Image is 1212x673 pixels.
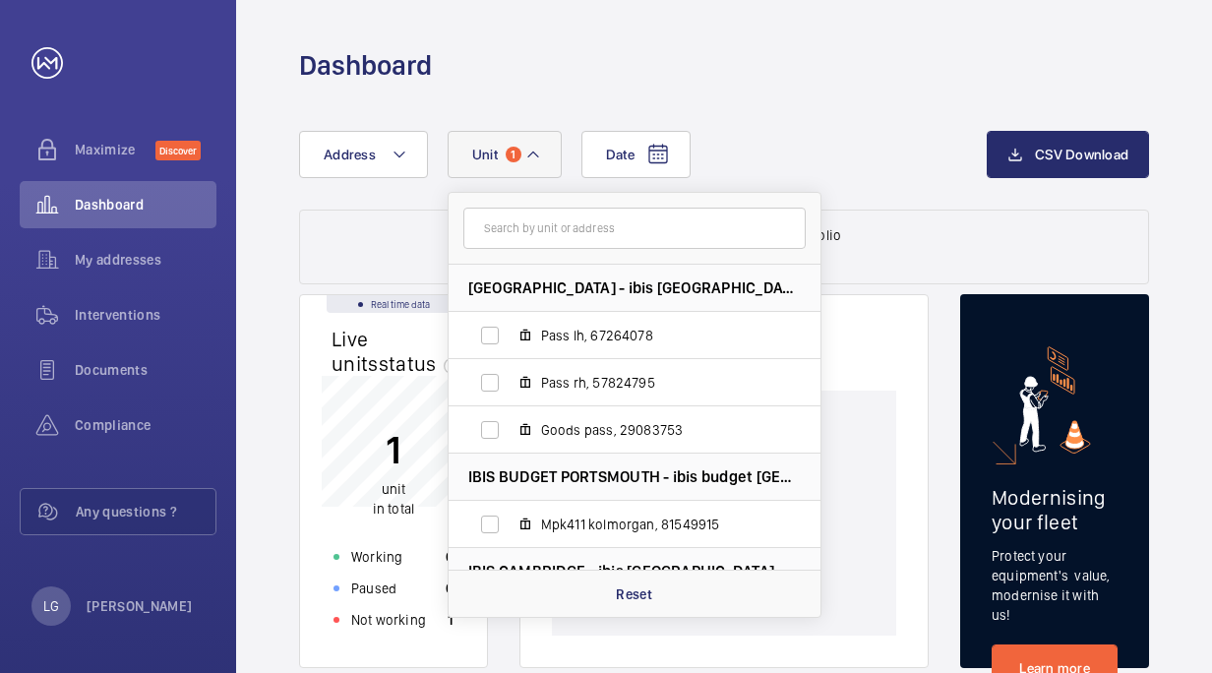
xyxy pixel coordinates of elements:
p: Paused [351,579,396,598]
span: Mpk411 kolmorgan, 81549915 [541,515,769,534]
button: Date [581,131,691,178]
button: Unit1 [448,131,562,178]
p: 1 [448,610,454,630]
span: Documents [75,360,216,380]
span: My addresses [75,250,216,270]
span: IBIS CAMBRIDGE - ibis [GEOGRAPHIC_DATA], CB1 2GA [GEOGRAPHIC_DATA] [468,561,801,581]
p: LG [43,596,59,616]
span: unit [382,481,406,497]
span: 1 [506,147,521,162]
button: CSV Download [987,131,1149,178]
span: Unit [472,147,498,162]
span: Dashboard [75,195,216,214]
p: 0 [446,579,454,598]
span: Interventions [75,305,216,325]
h1: Dashboard [299,47,432,84]
span: Goods pass, 29083753 [541,420,769,440]
h2: Live units [332,327,467,376]
p: [PERSON_NAME] [87,596,193,616]
p: Not working [351,610,426,630]
span: Pass rh, 57824795 [541,373,769,393]
p: 0 [446,547,454,567]
span: CSV Download [1035,147,1128,162]
span: Pass lh, 67264078 [541,326,769,345]
span: Compliance [75,415,216,435]
img: marketing-card.svg [1019,346,1091,454]
div: Real time data [327,295,461,313]
span: Date [606,147,635,162]
span: Maximize [75,140,155,159]
p: 1 [373,425,414,474]
p: Reset [616,584,652,604]
p: Working [351,547,402,567]
h2: Modernising your fleet [992,485,1118,534]
p: in total [373,479,414,519]
span: Address [324,147,376,162]
input: Search by unit or address [463,208,806,249]
span: IBIS BUDGET PORTSMOUTH - ibis budget [GEOGRAPHIC_DATA], [GEOGRAPHIC_DATA] SOUTHSEA [468,466,801,487]
p: Protect your equipment's value, modernise it with us! [992,546,1118,625]
button: Address [299,131,428,178]
span: [GEOGRAPHIC_DATA] - ibis [GEOGRAPHIC_DATA], [GEOGRAPHIC_DATA] 3XE [GEOGRAPHIC_DATA] [468,277,801,298]
span: status [379,351,468,376]
span: Discover [155,141,201,160]
span: Any questions ? [76,502,215,521]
